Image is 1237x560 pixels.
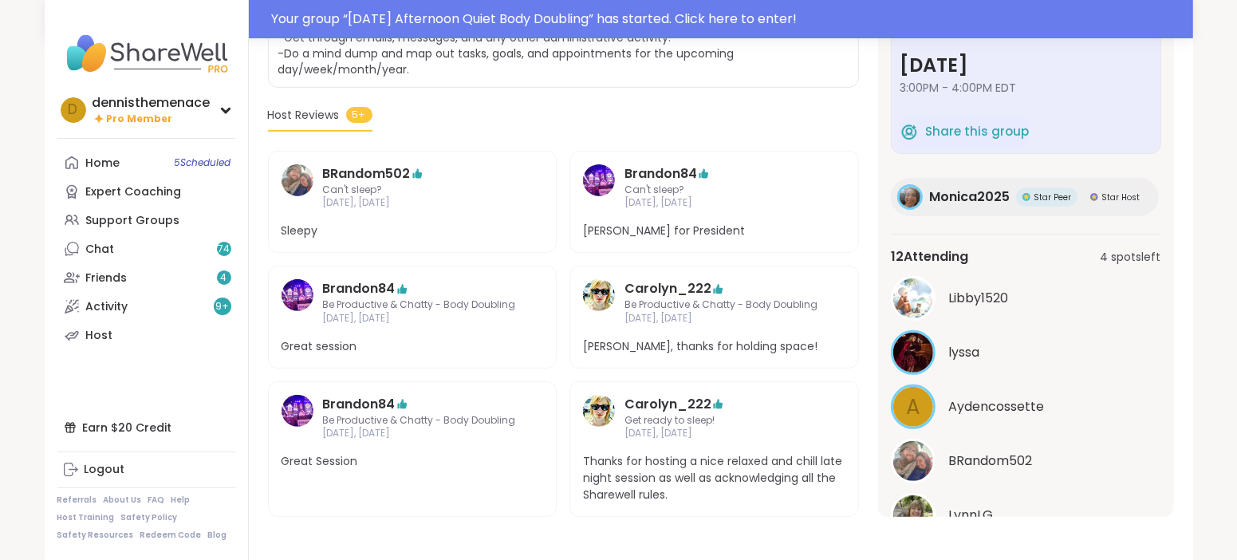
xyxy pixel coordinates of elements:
[282,164,313,196] img: BRandom502
[583,223,845,239] span: [PERSON_NAME] for President
[900,187,920,207] img: Monica2025
[57,26,235,81] img: ShareWell Nav Logo
[57,177,235,206] a: Expert Coaching
[208,530,227,541] a: Blog
[624,279,711,298] a: Carolyn_222
[893,495,933,535] img: LynnLG
[148,495,165,506] a: FAQ
[893,333,933,373] img: lyssa
[171,495,191,506] a: Help
[929,187,1010,207] span: Monica2025
[624,298,817,312] span: Be Productive & Chatty - Body Doubling
[268,107,340,124] span: Host Reviews
[86,270,128,286] div: Friends
[282,453,544,470] span: Great Session
[278,14,735,77] span: -Declutter, clean, organize -Get through emails, messages, and any other administrative activity....
[323,298,516,312] span: Be Productive & Chatty - Body Doubling
[221,271,227,285] span: 4
[86,156,120,172] div: Home
[282,279,313,325] a: Brandon84
[282,338,544,355] span: Great session
[57,530,134,541] a: Safety Resources
[282,395,313,441] a: Brandon84
[891,178,1159,216] a: Monica2025Monica2025Star PeerStar PeerStar HostStar Host
[1101,249,1161,266] span: 4 spots left
[323,279,396,298] a: Brandon84
[57,455,235,484] a: Logout
[272,10,1184,29] div: Your group “ [DATE] Afternoon Quiet Body Doubling ” has started. Click here to enter!
[948,397,1044,416] span: Aydencossette
[140,530,202,541] a: Redeem Code
[624,164,697,183] a: Brandon84
[624,427,804,440] span: [DATE], [DATE]
[948,452,1032,471] span: BRandom502
[57,512,115,523] a: Host Training
[624,395,711,414] a: Carolyn_222
[948,343,979,362] span: lyssa
[175,156,231,169] span: 5 Scheduled
[86,328,113,344] div: Host
[86,213,180,229] div: Support Groups
[893,441,933,481] img: BRandom502
[1022,193,1030,201] img: Star Peer
[891,276,1161,321] a: Libby1520Libby1520
[282,279,313,311] img: Brandon84
[57,206,235,235] a: Support Groups
[57,235,235,263] a: Chat74
[1090,193,1098,201] img: Star Host
[323,427,516,440] span: [DATE], [DATE]
[323,395,396,414] a: Brandon84
[900,51,1152,80] h3: [DATE]
[323,164,411,183] a: BRandom502
[891,247,968,266] span: 12 Attending
[624,183,804,197] span: Can't sleep?
[215,300,229,314] span: 9 +
[583,164,615,211] a: Brandon84
[925,123,1029,141] span: Share this group
[891,493,1161,538] a: LynnLGLynnLG
[57,495,97,506] a: Referrals
[948,506,993,525] span: LynnLG
[900,115,1029,148] button: Share this group
[906,392,920,423] span: A
[1101,191,1140,203] span: Star Host
[282,395,313,427] img: Brandon84
[891,330,1161,375] a: lyssalyssa
[893,278,933,318] img: Libby1520
[69,100,78,120] span: d
[900,80,1152,96] span: 3:00PM - 4:00PM EDT
[583,279,615,325] a: Carolyn_222
[107,112,173,126] span: Pro Member
[891,385,1161,429] a: AAydencossette
[323,183,502,197] span: Can't sleep?
[57,321,235,349] a: Host
[86,242,115,258] div: Chat
[323,196,502,210] span: [DATE], [DATE]
[57,292,235,321] a: Activity9+
[1034,191,1071,203] span: Star Peer
[57,148,235,177] a: Home5Scheduled
[104,495,142,506] a: About Us
[346,107,372,123] span: 5+
[57,263,235,292] a: Friends4
[86,184,182,200] div: Expert Coaching
[583,395,615,427] img: Carolyn_222
[624,414,804,428] span: Get ready to sleep!
[282,223,544,239] span: Sleepy
[121,512,178,523] a: Safety Policy
[624,196,804,210] span: [DATE], [DATE]
[583,395,615,441] a: Carolyn_222
[583,338,845,355] span: [PERSON_NAME], thanks for holding space!
[900,122,919,141] img: ShareWell Logomark
[583,164,615,196] img: Brandon84
[93,94,211,112] div: dennisthemenace
[323,312,516,325] span: [DATE], [DATE]
[948,289,1008,308] span: Libby1520
[323,414,516,428] span: Be Productive & Chatty - Body Doubling
[624,312,817,325] span: [DATE], [DATE]
[218,243,230,256] span: 74
[583,453,845,503] span: Thanks for hosting a nice relaxed and chill late night session as well as acknowledging all the S...
[85,462,125,478] div: Logout
[86,299,128,315] div: Activity
[57,413,235,442] div: Earn $20 Credit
